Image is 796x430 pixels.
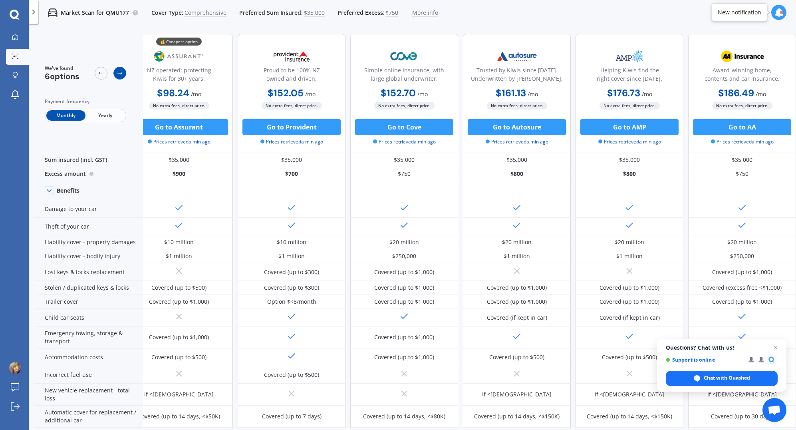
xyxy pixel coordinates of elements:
span: No extra fees, direct price. [262,102,322,109]
div: Award-winning home, contents and car insurance. [695,66,789,86]
span: Monthly [46,110,85,121]
img: Cove.webp [378,46,431,66]
span: No extra fees, direct price. [487,102,547,109]
span: / mo [528,90,538,98]
div: $700 [238,167,345,181]
div: Covered (if kept in car) [599,314,660,322]
div: $35,000 [125,153,233,167]
div: $900 [125,167,233,181]
div: Covered (up to $1,000) [374,333,434,341]
div: $750 [688,167,796,181]
div: Excess amount [35,167,143,181]
span: / mo [191,90,201,98]
div: Covered (up to 14 days, <$150K) [474,412,560,420]
span: Preferred Excess: [337,9,385,17]
div: Covered (up to $1,000) [487,298,547,306]
div: $1 million [166,252,192,260]
span: / mo [756,90,766,98]
span: / mo [417,90,428,98]
div: $20 million [502,238,532,246]
span: No extra fees, direct price. [712,102,772,109]
div: $20 million [615,238,644,246]
button: Go to AMP [580,119,679,135]
div: New notification [718,8,761,16]
b: $152.05 [268,87,304,99]
span: Cover Type: [151,9,183,17]
div: Covered (up to 30 days) [711,412,774,420]
b: $186.49 [718,87,754,99]
span: / mo [305,90,316,98]
span: Preferred Sum Insured: [239,9,303,17]
div: $10 million [164,238,194,246]
div: Sum insured (incl. GST) [35,153,143,167]
div: $800 [463,167,571,181]
div: Covered (up to $500) [151,353,206,361]
div: Covered (up to $1,000) [374,268,434,276]
button: Go to AA [693,119,791,135]
div: Covered (up to 14 days, <$50K) [138,412,220,420]
b: $161.13 [496,87,526,99]
div: Payment frequency [45,98,126,106]
span: Chat with Quashed [704,374,750,382]
div: NZ operated; protecting Kiwis for 30+ years. [132,66,226,86]
div: Covered (up to $1,000) [374,353,434,361]
button: Go to Cove [355,119,453,135]
span: Prices retrieved a min ago [598,138,661,145]
span: Support is online [666,357,743,363]
div: Child car seats [35,309,143,326]
span: We've found [45,65,79,72]
span: Prices retrieved a min ago [486,138,548,145]
span: / mo [642,90,652,98]
span: Prices retrieved a min ago [373,138,436,145]
span: Yearly [85,110,125,121]
div: Proud to be 100% NZ owned and driven. [244,66,339,86]
div: If <[DEMOGRAPHIC_DATA] [595,390,664,398]
img: Autosure.webp [490,46,543,66]
div: $35,000 [238,153,345,167]
div: $1 million [616,252,643,260]
img: car.f15378c7a67c060ca3f3.svg [48,8,58,18]
div: Covered (up to $1,000) [712,268,772,276]
div: If <[DEMOGRAPHIC_DATA] [707,390,777,398]
span: Questions? Chat with us! [666,344,778,351]
div: Covered (up to $300) [264,284,319,292]
div: $20 million [727,238,757,246]
div: Accommodation costs [35,348,143,366]
div: Automatic cover for replacement / additional car [35,406,143,428]
img: AMP.webp [603,46,656,66]
span: No extra fees, direct price. [599,102,660,109]
div: Stolen / duplicated keys & locks [35,281,143,295]
div: Covered (if kept in car) [487,314,547,322]
div: Covered (up to $1,000) [149,298,209,306]
div: Simple online insurance, with large global underwriter. [357,66,451,86]
div: Covered (up to 7 days) [262,412,322,420]
div: Benefits [57,187,79,194]
div: $250,000 [730,252,754,260]
div: $20 million [389,238,419,246]
span: No extra fees, direct price. [149,102,209,109]
span: $35,000 [304,9,325,17]
img: 6e2a3e3b95c19ca2c6e0e2821107d679 [9,362,21,374]
button: Go to Assurant [130,119,228,135]
div: $800 [576,167,683,181]
div: Covered (up to $1,000) [599,298,659,306]
div: Emergency towing, storage & transport [35,326,143,348]
div: $750 [350,167,458,181]
div: Covered (up to $1,000) [374,284,434,292]
div: $35,000 [576,153,683,167]
div: Covered (excess free <$1,000) [703,284,782,292]
span: Prices retrieved a min ago [260,138,323,145]
div: Covered (up to $1,000) [149,333,209,341]
div: Trailer cover [35,295,143,309]
img: AA.webp [716,46,768,66]
div: Covered (up to $1,000) [712,298,772,306]
div: $10 million [277,238,306,246]
div: $1 million [278,252,305,260]
div: New vehicle replacement - total loss [35,384,143,406]
div: Liability cover - bodily injury [35,249,143,263]
img: Assurant.png [153,46,205,66]
div: Liability cover - property damages [35,235,143,249]
div: Covered (up to $1,000) [374,298,434,306]
span: Comprehensive [185,9,226,17]
b: $152.70 [381,87,416,99]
